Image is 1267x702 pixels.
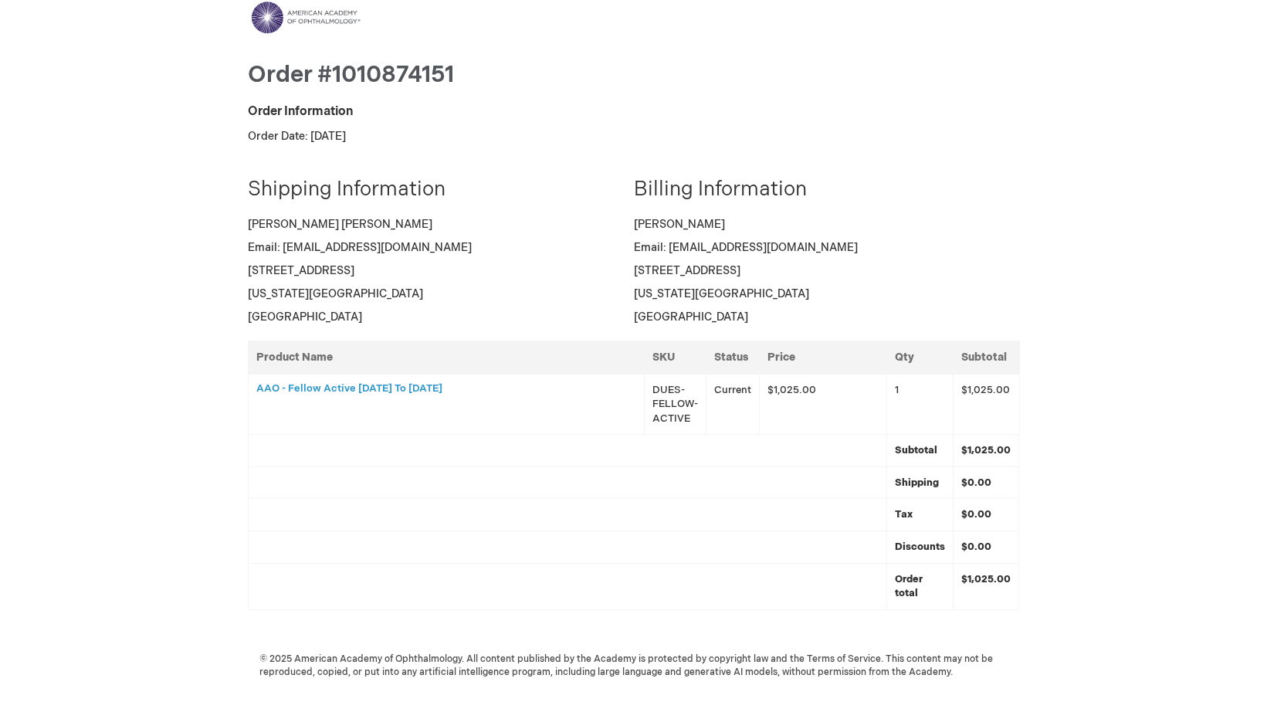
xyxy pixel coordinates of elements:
[895,541,945,553] strong: Discounts
[256,383,636,394] h3: AAO - Fellow Active [DATE] To [DATE]
[248,179,622,202] h2: Shipping Information
[248,653,1020,679] span: © 2025 American Academy of Ophthalmology. All content published by the Academy is protected by co...
[895,476,939,489] strong: Shipping
[953,374,1019,435] td: $1,025.00
[248,218,432,231] span: [PERSON_NAME] [PERSON_NAME]
[634,241,858,254] span: Email: [EMAIL_ADDRESS][DOMAIN_NAME]
[248,103,1020,121] div: Order Information
[895,573,923,600] strong: Order total
[706,374,759,435] td: Current
[644,374,706,435] td: DUES-FELLOW-ACTIVE
[634,287,809,300] span: [US_STATE][GEOGRAPHIC_DATA]
[248,129,1020,144] p: Order Date: [DATE]
[953,341,1019,374] th: Subtotal
[634,179,1008,202] h2: Billing Information
[961,444,1011,456] strong: $1,025.00
[759,374,886,435] td: $1,025.00
[248,341,644,374] th: Product Name
[886,374,953,435] td: 1
[634,218,725,231] span: [PERSON_NAME]
[248,310,362,324] span: [GEOGRAPHIC_DATA]
[759,341,886,374] th: Price
[895,508,913,521] strong: Tax
[634,310,748,324] span: [GEOGRAPHIC_DATA]
[961,573,1011,585] strong: $1,025.00
[961,476,991,489] strong: $0.00
[895,444,937,456] strong: Subtotal
[706,341,759,374] th: Status
[248,61,454,89] span: Order #1010874151
[248,241,472,254] span: Email: [EMAIL_ADDRESS][DOMAIN_NAME]
[634,264,740,277] span: [STREET_ADDRESS]
[886,341,953,374] th: Qty
[248,287,423,300] span: [US_STATE][GEOGRAPHIC_DATA]
[248,264,354,277] span: [STREET_ADDRESS]
[961,508,991,521] strong: $0.00
[961,541,991,553] strong: $0.00
[644,341,706,374] th: SKU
